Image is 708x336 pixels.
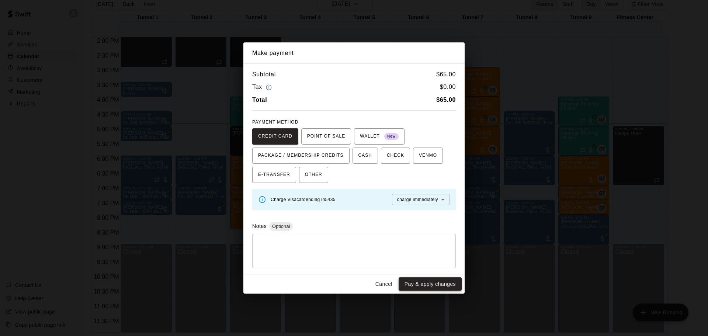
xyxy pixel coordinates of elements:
span: CREDIT CARD [258,131,292,142]
span: PACKAGE / MEMBERSHIP CREDITS [258,150,344,162]
h6: Subtotal [252,70,276,79]
h2: Make payment [243,42,465,64]
span: PAYMENT METHOD [252,119,298,125]
span: Charge Visa card ending in 5435 [271,197,336,202]
span: E-TRANSFER [258,169,290,181]
span: OTHER [305,169,322,181]
h6: Tax [252,82,274,92]
span: Optional [269,224,293,229]
button: PACKAGE / MEMBERSHIP CREDITS [252,148,350,164]
button: OTHER [299,167,328,183]
button: E-TRANSFER [252,167,296,183]
button: CASH [353,148,378,164]
button: CREDIT CARD [252,128,298,145]
b: $ 65.00 [436,97,456,103]
h6: $ 65.00 [436,70,456,79]
button: CHECK [381,148,410,164]
span: CHECK [387,150,404,162]
b: Total [252,97,267,103]
button: Cancel [372,277,396,291]
span: CASH [358,150,372,162]
span: charge immediately [397,197,438,202]
button: Pay & apply changes [399,277,462,291]
span: New [384,132,399,142]
button: WALLET New [354,128,405,145]
span: VENMO [419,150,437,162]
label: Notes [252,223,267,229]
span: WALLET [360,131,399,142]
button: VENMO [413,148,443,164]
span: POINT OF SALE [307,131,345,142]
button: POINT OF SALE [301,128,351,145]
h6: $ 0.00 [440,82,456,92]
